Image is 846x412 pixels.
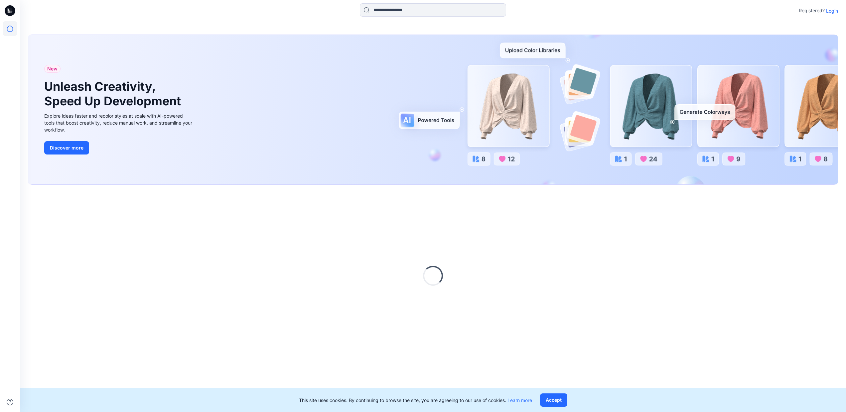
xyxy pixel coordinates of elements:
[47,65,58,73] span: New
[540,393,567,407] button: Accept
[44,141,194,154] a: Discover more
[44,79,184,108] h1: Unleash Creativity, Speed Up Development
[826,7,838,14] p: Login
[507,397,532,403] a: Learn more
[44,141,89,154] button: Discover more
[799,7,825,15] p: Registered?
[299,397,532,404] p: This site uses cookies. By continuing to browse the site, you are agreeing to our use of cookies.
[44,112,194,133] div: Explore ideas faster and recolor styles at scale with AI-powered tools that boost creativity, red...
